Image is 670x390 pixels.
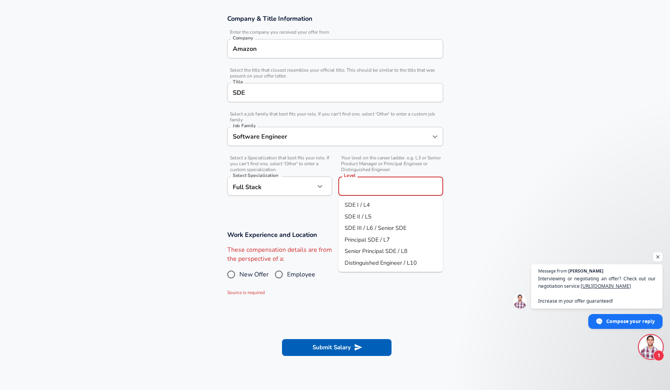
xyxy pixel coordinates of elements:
[345,235,390,243] span: Principal SDE / L7
[345,201,370,209] span: SDE I / L4
[345,212,372,220] span: SDE II / L5
[338,155,443,173] span: Your level on the career ladder. e.g. L3 or Senior Product Manager or Principal Engineer or Disti...
[227,289,332,297] p: Source is required
[653,350,664,361] span: 1
[344,173,356,178] label: Level
[233,79,243,84] label: Title
[233,123,256,128] label: Job Family
[227,14,443,23] h3: Company & Title Information
[227,177,315,196] div: Full Stack
[227,29,443,35] span: Enter the company you received your offer from
[227,246,332,264] label: These compensation details are from the perspective of a:
[231,87,440,99] input: Software Engineer
[231,43,440,55] input: Google
[227,111,443,123] span: Select a job family that best fits your role. If you can't find one, select 'Other' to enter a cu...
[282,339,392,356] button: Submit Salary
[342,180,440,192] input: L3
[233,173,278,178] label: Select Specialization
[345,247,408,255] span: Senior Principal SDE / L8
[287,270,315,279] span: Employee
[231,130,428,143] input: Software Engineer
[233,36,253,40] label: Company
[345,259,417,267] span: Distinguished Engineer / L10
[227,67,443,79] span: Select the title that closest resembles your official title. This should be similar to the title ...
[538,269,567,273] span: Message from
[606,314,655,328] span: Compose your reply
[227,155,332,173] span: Select a Specialization that best fits your role. If you can't find one, select 'Other' to enter ...
[239,270,269,279] span: New Offer
[227,230,443,239] h3: Work Experience and Location
[429,131,440,142] button: Open
[345,224,406,232] span: SDE III / L6 / Senior SDE
[538,275,656,305] span: Interviewing or negotiating an offer? Check out our negotiation service: Increase in your offer g...
[639,335,663,359] div: Open chat
[568,269,604,273] span: [PERSON_NAME]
